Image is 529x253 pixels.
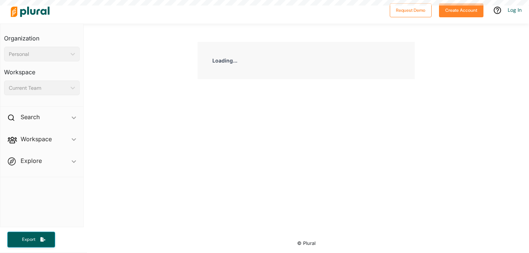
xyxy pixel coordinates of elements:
[439,6,483,14] a: Create Account
[9,84,68,92] div: Current Team
[508,7,522,13] a: Log In
[390,6,432,14] a: Request Demo
[7,232,55,247] button: Export
[439,3,483,17] button: Create Account
[17,236,40,243] span: Export
[4,28,80,44] h3: Organization
[198,42,415,79] div: Loading...
[297,240,316,246] small: © Plural
[21,113,40,121] h2: Search
[4,61,80,78] h3: Workspace
[9,50,68,58] div: Personal
[390,3,432,17] button: Request Demo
